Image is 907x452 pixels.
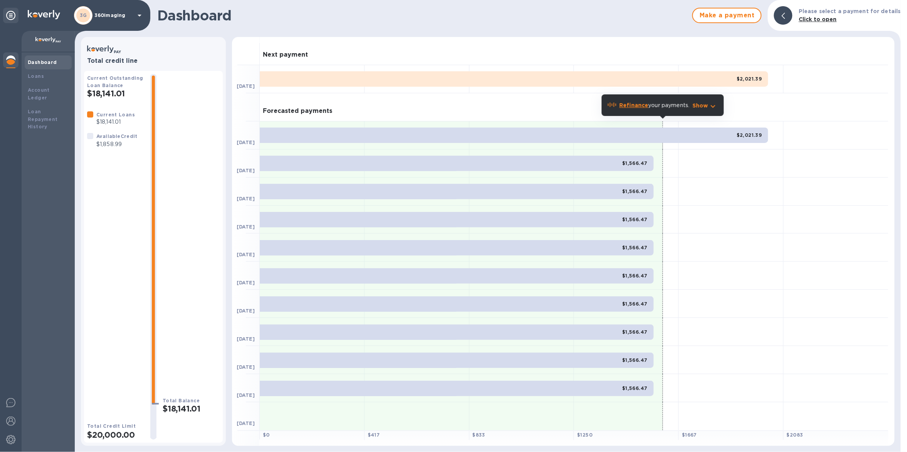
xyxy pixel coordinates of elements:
[87,89,144,98] h2: $18,141.01
[799,16,837,22] b: Click to open
[28,109,58,130] b: Loan Repayment History
[622,385,648,391] b: $1,566.47
[263,108,332,115] h3: Forecasted payments
[80,12,87,18] b: 3G
[96,133,138,139] b: Available Credit
[737,132,762,138] b: $2,021.39
[693,102,708,109] p: Show
[622,329,648,335] b: $1,566.47
[237,252,255,257] b: [DATE]
[87,423,136,429] b: Total Credit Limit
[622,160,648,166] b: $1,566.47
[577,432,592,438] b: $ 1250
[163,404,220,413] h2: $18,141.01
[28,87,50,101] b: Account Ledger
[622,273,648,279] b: $1,566.47
[28,59,57,65] b: Dashboard
[3,8,19,23] div: Unpin categories
[96,140,138,148] p: $1,858.99
[622,245,648,250] b: $1,566.47
[87,57,220,65] h3: Total credit line
[87,75,143,88] b: Current Outstanding Loan Balance
[237,308,255,314] b: [DATE]
[368,432,380,438] b: $ 417
[263,51,308,59] h3: Next payment
[737,76,762,82] b: $2,021.39
[237,83,255,89] b: [DATE]
[622,301,648,307] b: $1,566.47
[237,392,255,398] b: [DATE]
[692,8,762,23] button: Make a payment
[237,364,255,370] b: [DATE]
[237,420,255,426] b: [DATE]
[699,11,755,20] span: Make a payment
[622,357,648,363] b: $1,566.47
[237,196,255,202] b: [DATE]
[28,73,44,79] b: Loans
[263,432,270,438] b: $ 0
[619,102,648,108] b: Refinance
[157,7,688,24] h1: Dashboard
[28,10,60,19] img: Logo
[237,280,255,286] b: [DATE]
[237,139,255,145] b: [DATE]
[163,398,200,403] b: Total Balance
[622,188,648,194] b: $1,566.47
[87,430,144,440] h2: $20,000.00
[473,432,486,438] b: $ 833
[682,432,697,438] b: $ 1667
[94,13,133,18] p: 360imaging
[787,432,803,438] b: $ 2083
[237,224,255,230] b: [DATE]
[237,168,255,173] b: [DATE]
[799,8,901,14] b: Please select a payment for details
[237,336,255,342] b: [DATE]
[96,112,135,118] b: Current Loans
[622,217,648,222] b: $1,566.47
[619,101,690,109] p: your payments.
[96,118,135,126] p: $18,141.01
[693,102,718,109] button: Show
